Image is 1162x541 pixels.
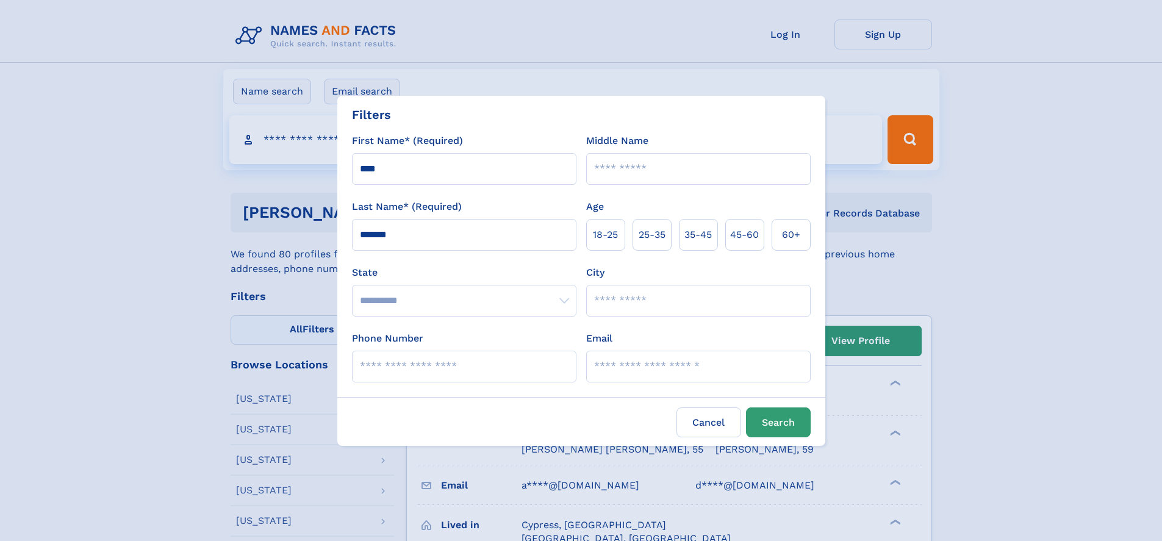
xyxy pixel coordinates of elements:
div: Filters [352,106,391,124]
span: 60+ [782,228,800,242]
label: Last Name* (Required) [352,199,462,214]
label: Phone Number [352,331,423,346]
label: Age [586,199,604,214]
label: Cancel [676,407,741,437]
label: State [352,265,576,280]
span: 45‑60 [730,228,759,242]
span: 35‑45 [684,228,712,242]
label: First Name* (Required) [352,134,463,148]
span: 25‑35 [639,228,665,242]
label: City [586,265,604,280]
label: Middle Name [586,134,648,148]
button: Search [746,407,811,437]
label: Email [586,331,612,346]
span: 18‑25 [593,228,618,242]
